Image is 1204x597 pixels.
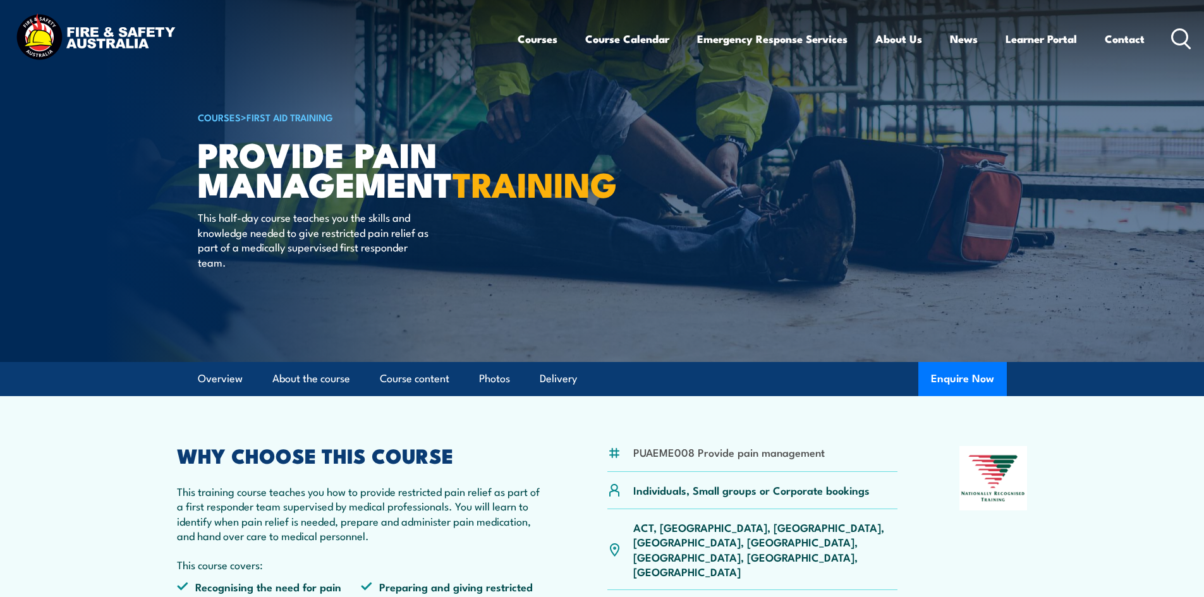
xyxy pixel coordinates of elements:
a: Emergency Response Services [697,22,848,56]
a: First Aid Training [246,110,333,124]
a: COURSES [198,110,241,124]
p: Individuals, Small groups or Corporate bookings [633,483,870,497]
img: Nationally Recognised Training logo. [959,446,1028,510]
strong: TRAINING [453,157,617,209]
p: ACT, [GEOGRAPHIC_DATA], [GEOGRAPHIC_DATA], [GEOGRAPHIC_DATA], [GEOGRAPHIC_DATA], [GEOGRAPHIC_DATA... [633,520,898,579]
a: Overview [198,362,243,395]
h6: > [198,109,510,124]
p: This half-day course teaches you the skills and knowledge needed to give restricted pain relief a... [198,210,429,269]
a: Course content [380,362,449,395]
h1: Provide Pain Management [198,139,510,198]
a: Contact [1105,22,1145,56]
a: About the course [272,362,350,395]
li: PUAEME008 Provide pain management [633,445,825,459]
a: News [950,22,978,56]
a: Courses [518,22,557,56]
a: Photos [479,362,510,395]
a: Course Calendar [585,22,669,56]
a: Delivery [540,362,577,395]
a: About Us [875,22,922,56]
button: Enquire Now [918,362,1007,396]
p: This training course teaches you how to provide restricted pain relief as part of a first respond... [177,484,546,543]
h2: WHY CHOOSE THIS COURSE [177,446,546,464]
p: This course covers: [177,557,546,572]
a: Learner Portal [1006,22,1077,56]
